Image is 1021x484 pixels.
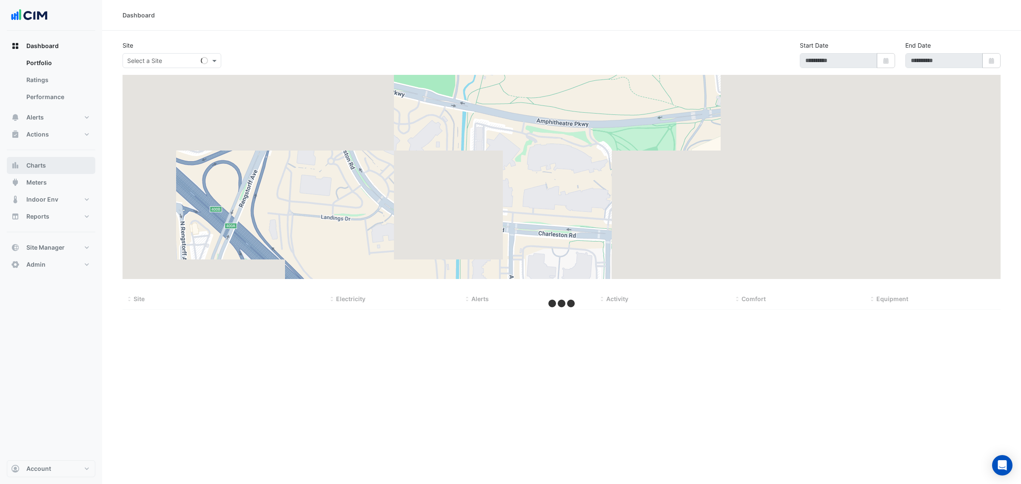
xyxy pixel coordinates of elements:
span: Equipment [876,295,908,302]
button: Indoor Env [7,191,95,208]
span: Meters [26,178,47,187]
span: Account [26,464,51,473]
label: Start Date [800,41,828,50]
a: Ratings [20,71,95,88]
button: Meters [7,174,95,191]
div: Dashboard [123,11,155,20]
span: Site Manager [26,243,65,252]
a: Portfolio [20,54,95,71]
label: Site [123,41,133,50]
img: Company Logo [10,7,48,24]
app-icon: Meters [11,178,20,187]
button: Admin [7,256,95,273]
button: Account [7,460,95,477]
span: Admin [26,260,46,269]
app-icon: Site Manager [11,243,20,252]
app-icon: Alerts [11,113,20,122]
span: Reports [26,212,49,221]
span: Electricity [336,295,365,302]
button: Actions [7,126,95,143]
button: Alerts [7,109,95,126]
button: Reports [7,208,95,225]
a: Performance [20,88,95,105]
span: Alerts [26,113,44,122]
button: Dashboard [7,37,95,54]
app-icon: Charts [11,161,20,170]
label: End Date [905,41,931,50]
app-icon: Reports [11,212,20,221]
span: Alerts [471,295,489,302]
div: Open Intercom Messenger [992,455,1012,475]
span: Comfort [742,295,766,302]
button: Site Manager [7,239,95,256]
span: Dashboard [26,42,59,50]
span: Indoor Env [26,195,58,204]
span: Actions [26,130,49,139]
app-icon: Admin [11,260,20,269]
app-icon: Dashboard [11,42,20,50]
app-icon: Actions [11,130,20,139]
button: Charts [7,157,95,174]
span: Activity [606,295,628,302]
app-icon: Indoor Env [11,195,20,204]
div: Dashboard [7,54,95,109]
span: Site [134,295,145,302]
span: Charts [26,161,46,170]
